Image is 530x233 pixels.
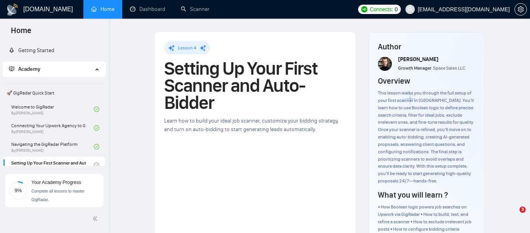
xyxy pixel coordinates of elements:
[11,101,94,118] a: Welcome to GigRadarBy[PERSON_NAME]
[370,5,393,14] span: Connects:
[520,207,526,213] span: 3
[514,3,527,16] button: setting
[3,43,106,58] li: Getting Started
[378,75,410,86] h4: Overview
[9,66,40,72] span: Academy
[378,41,475,52] h4: Author
[11,157,94,174] a: Setting Up Your First Scanner and Auto-Bidder
[94,144,99,149] span: check-circle
[9,66,14,72] span: fund-projection-screen
[378,89,475,185] div: This lesson walks you through the full setup of your first scanner in [GEOGRAPHIC_DATA]. You’ll l...
[398,65,431,71] span: Growth Manager
[18,66,40,72] span: Academy
[94,163,99,168] span: check-circle
[94,125,99,131] span: check-circle
[11,138,94,155] a: Navigating the GigRadar PlatformBy[PERSON_NAME]
[94,107,99,112] span: check-circle
[5,25,38,41] span: Home
[407,7,413,12] span: user
[178,45,196,51] span: Lesson 4
[92,215,100,222] span: double-left
[164,60,346,111] h1: Setting Up Your First Scanner and Auto-Bidder
[504,207,522,225] iframe: Intercom live chat
[6,4,19,16] img: logo
[361,6,367,12] img: upwork-logo.png
[11,119,94,137] a: Connecting Your Upwork Agency to GigRadarBy[PERSON_NAME]
[9,188,28,193] span: 9%
[9,47,54,54] a: rocketGetting Started
[3,85,105,101] span: 🚀 GigRadar Quick Start
[395,5,398,14] span: 0
[378,57,392,71] img: vlad-t.jpg
[31,180,81,185] span: Your Academy Progress
[378,189,448,200] h4: What you will learn ?
[514,6,527,12] a: setting
[130,6,165,12] a: dashboardDashboard
[31,189,85,202] span: Complete all lessons to master GigRadar.
[164,117,339,133] span: Learn how to build your ideal job scanner, customize your bidding strategy, and turn on auto-bidd...
[433,65,465,71] span: Space Sales LLC
[91,6,114,12] a: homeHome
[398,56,438,63] span: [PERSON_NAME]
[181,6,210,12] a: searchScanner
